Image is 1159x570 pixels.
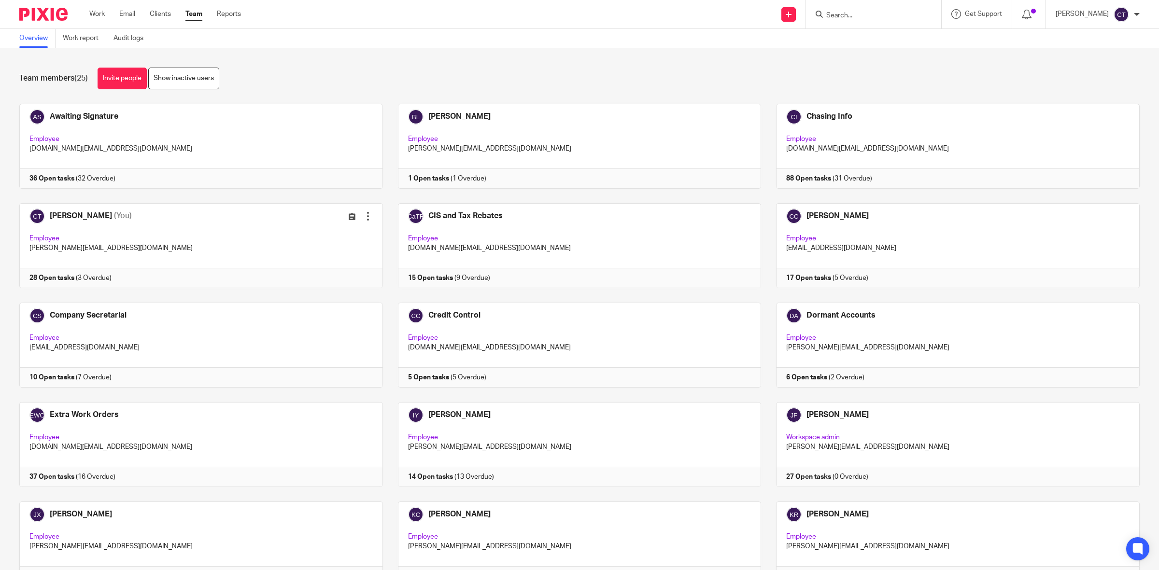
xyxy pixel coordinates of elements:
h1: Team members [19,73,88,83]
a: Email [119,9,135,19]
a: Work [89,9,105,19]
a: Audit logs [113,29,151,48]
a: Overview [19,29,56,48]
a: Team [185,9,202,19]
img: Pixie [19,8,68,21]
p: [PERSON_NAME] [1056,9,1109,19]
a: Work report [63,29,106,48]
img: svg%3E [1114,7,1129,22]
span: Get Support [965,11,1002,17]
a: Clients [150,9,171,19]
span: (25) [74,74,88,82]
input: Search [825,12,912,20]
a: Reports [217,9,241,19]
a: Show inactive users [148,68,219,89]
a: Invite people [98,68,147,89]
